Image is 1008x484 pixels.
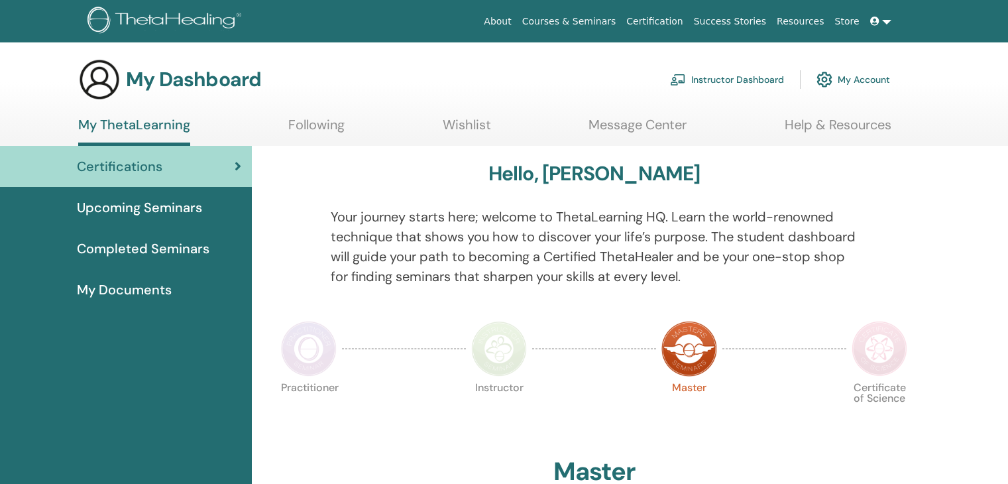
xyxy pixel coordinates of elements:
[670,65,784,94] a: Instructor Dashboard
[661,321,717,377] img: Master
[87,7,246,36] img: logo.png
[830,9,865,34] a: Store
[816,68,832,91] img: cog.svg
[78,117,190,146] a: My ThetaLearning
[471,321,527,377] img: Instructor
[281,321,337,377] img: Practitioner
[471,383,527,438] p: Instructor
[77,239,209,259] span: Completed Seminars
[331,207,858,286] p: Your journey starts here; welcome to ThetaLearning HQ. Learn the world-renowned technique that sh...
[78,58,121,101] img: generic-user-icon.jpg
[852,383,907,438] p: Certificate of Science
[852,321,907,377] img: Certificate of Science
[443,117,491,143] a: Wishlist
[661,383,717,438] p: Master
[478,9,516,34] a: About
[288,117,345,143] a: Following
[126,68,261,91] h3: My Dashboard
[689,9,771,34] a: Success Stories
[621,9,688,34] a: Certification
[785,117,891,143] a: Help & Resources
[488,162,700,186] h3: Hello, [PERSON_NAME]
[670,74,686,86] img: chalkboard-teacher.svg
[588,117,687,143] a: Message Center
[77,198,202,217] span: Upcoming Seminars
[816,65,890,94] a: My Account
[771,9,830,34] a: Resources
[281,383,337,438] p: Practitioner
[517,9,622,34] a: Courses & Seminars
[77,156,162,176] span: Certifications
[77,280,172,300] span: My Documents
